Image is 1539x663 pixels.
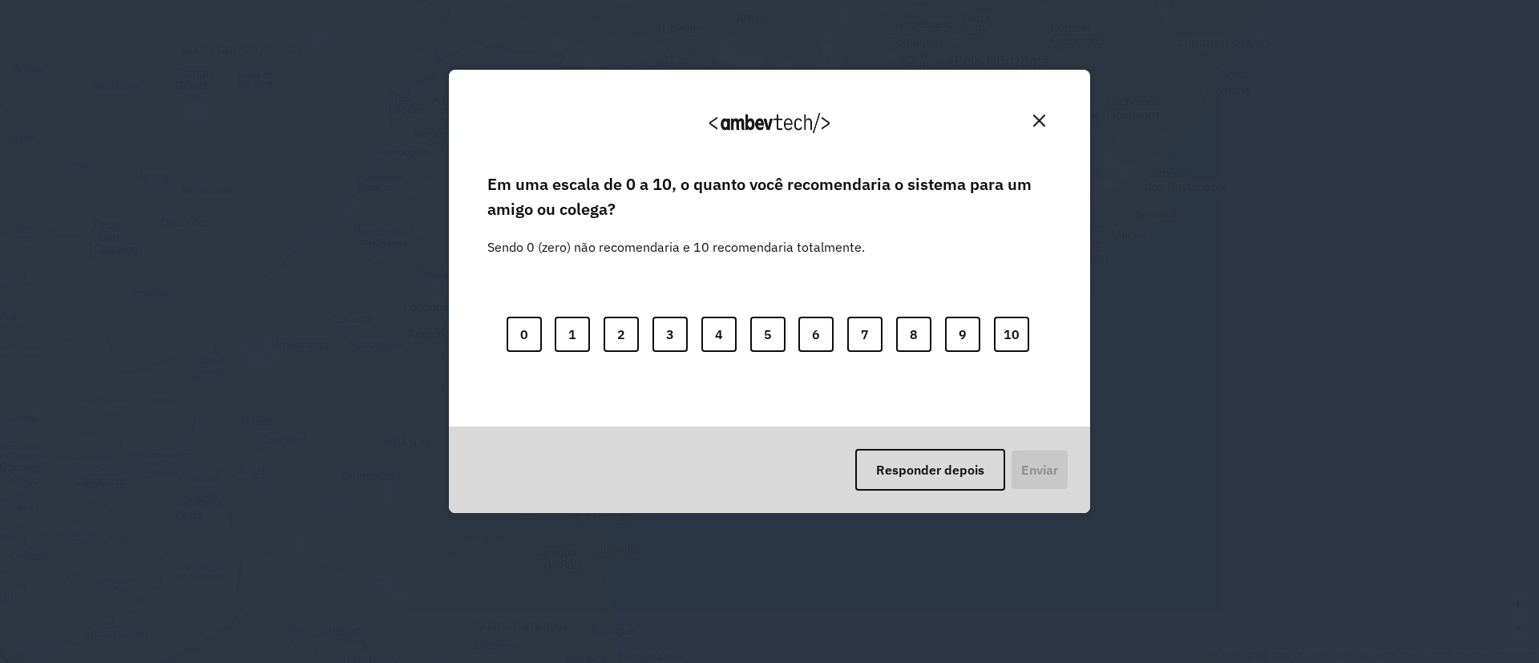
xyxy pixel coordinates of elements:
[1033,115,1045,127] img: Close
[855,449,1005,491] button: Responder depois
[555,317,590,352] button: 1
[896,317,931,352] button: 8
[507,317,542,352] button: 0
[798,317,834,352] button: 6
[709,113,830,133] img: Logo Ambevtech
[604,317,639,352] button: 2
[750,317,786,352] button: 5
[1027,108,1052,133] button: Close
[652,317,688,352] button: 3
[994,317,1029,352] button: 10
[487,218,865,257] label: Sendo 0 (zero) não recomendaria e 10 recomendaria totalmente.
[487,172,1052,221] label: Em uma escala de 0 a 10, o quanto você recomendaria o sistema para um amigo ou colega?
[945,317,980,352] button: 9
[701,317,737,352] button: 4
[847,317,883,352] button: 7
